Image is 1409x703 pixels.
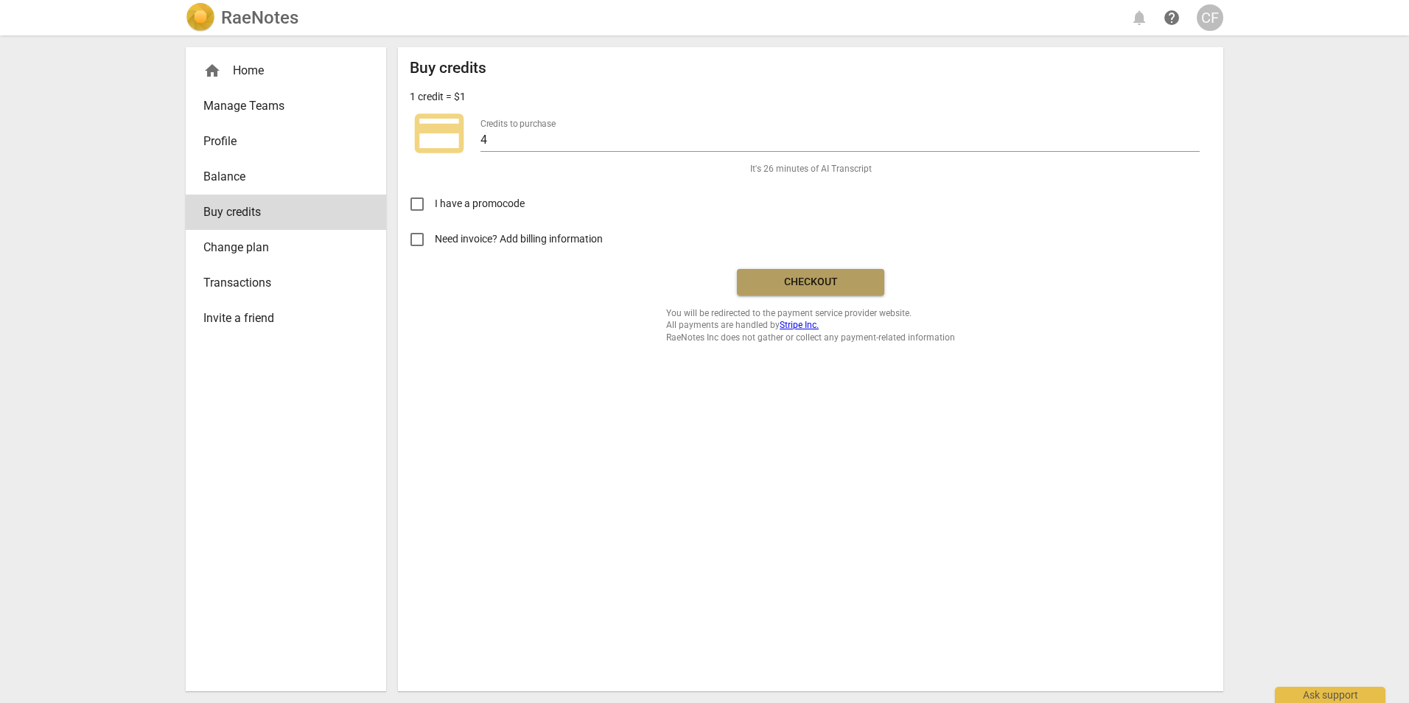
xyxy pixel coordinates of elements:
span: Transactions [203,274,357,292]
span: You will be redirected to the payment service provider website. All payments are handled by RaeNo... [666,307,955,344]
div: Home [203,62,357,80]
span: Checkout [749,275,873,290]
span: Change plan [203,239,357,256]
a: Invite a friend [186,301,386,336]
button: Checkout [737,269,884,295]
a: LogoRaeNotes [186,3,298,32]
a: Help [1158,4,1185,31]
h2: Buy credits [410,59,486,77]
h2: RaeNotes [221,7,298,28]
span: Buy credits [203,203,357,221]
label: Credits to purchase [480,119,556,128]
span: It's 26 minutes of AI Transcript [750,163,872,175]
a: Buy credits [186,195,386,230]
img: Logo [186,3,215,32]
span: Invite a friend [203,309,357,327]
span: help [1163,9,1181,27]
a: Change plan [186,230,386,265]
div: Home [186,53,386,88]
span: Need invoice? Add billing information [435,231,605,247]
div: Ask support [1275,687,1385,703]
span: Profile [203,133,357,150]
a: Profile [186,124,386,159]
p: 1 credit = $1 [410,89,466,105]
a: Stripe Inc. [780,320,819,330]
button: CF [1197,4,1223,31]
span: I have a promocode [435,196,525,211]
span: Balance [203,168,357,186]
a: Balance [186,159,386,195]
span: home [203,62,221,80]
span: credit_card [410,104,469,163]
span: Manage Teams [203,97,357,115]
a: Transactions [186,265,386,301]
a: Manage Teams [186,88,386,124]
